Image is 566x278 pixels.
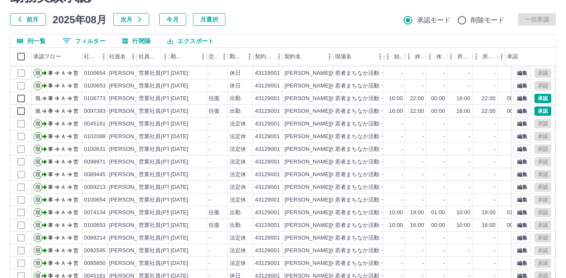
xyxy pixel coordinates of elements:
text: 事 [48,83,53,89]
div: - [469,183,470,191]
button: 編集 [513,119,531,128]
div: [DATE] [171,107,188,115]
div: 社員区分 [137,48,169,65]
div: 若者まちなか活動・交流センター [335,82,418,90]
div: 社員番号 [82,48,107,65]
div: 01:00 [431,209,445,217]
text: 現 [35,108,40,114]
div: 終業 [415,48,424,65]
text: Ａ [61,146,66,152]
text: 営 [73,197,78,203]
div: 勤務日 [171,48,185,65]
div: 法定休 [230,145,246,153]
div: 00:00 [507,107,521,115]
button: 次月 [113,13,149,26]
button: メニュー [243,50,256,63]
text: 現 [35,197,40,203]
div: 43129001 [255,221,280,229]
div: - [443,171,445,179]
div: 営業社員(PT契約) [139,183,183,191]
div: - [422,69,424,77]
div: 往復 [209,95,220,103]
div: [PERSON_NAME] [109,69,155,77]
div: 営業社員(PT契約) [139,171,183,179]
div: [DATE] [171,145,188,153]
button: 前月 [10,13,46,26]
button: 承認 [534,94,551,103]
div: - [494,145,496,153]
div: 出勤 [230,221,241,229]
button: 編集 [513,144,531,154]
div: [PERSON_NAME][GEOGRAPHIC_DATA] [284,183,389,191]
text: Ａ [61,184,66,190]
div: 所定開始 [457,48,471,65]
button: メニュー [97,50,110,63]
div: [PERSON_NAME] [109,183,155,191]
button: 編集 [513,233,531,243]
div: - [443,183,445,191]
div: 社員名 [109,48,126,65]
div: 16:00 [389,95,403,103]
text: 事 [48,134,53,139]
div: 現場名 [333,48,384,65]
div: [DATE] [171,120,188,128]
div: - [494,183,496,191]
div: [PERSON_NAME][GEOGRAPHIC_DATA] [284,120,389,128]
div: - [494,171,496,179]
div: [DATE] [171,133,188,141]
text: 事 [48,172,53,177]
div: - [422,133,424,141]
div: 43129001 [255,107,280,115]
text: 営 [73,95,78,101]
div: [PERSON_NAME] [109,107,155,115]
text: Ａ [61,83,66,89]
div: - [469,133,470,141]
div: [DATE] [171,82,188,90]
div: - [443,158,445,166]
div: - [422,82,424,90]
div: 休憩 [436,48,445,65]
div: 契約名 [284,48,301,65]
div: 若者まちなか活動・交流センター [335,133,418,141]
div: 43129001 [255,133,280,141]
div: [PERSON_NAME] [109,209,155,217]
div: [PERSON_NAME] [109,95,155,103]
button: 編集 [513,68,531,78]
div: 法定休 [230,120,246,128]
div: 社員区分 [139,48,159,65]
text: 現 [35,95,40,101]
text: 現 [35,210,40,215]
div: 0100653 [84,82,106,90]
div: - [401,133,403,141]
div: 16:00 [456,107,470,115]
text: 事 [48,159,53,165]
div: 勤務区分 [230,48,243,65]
div: - [209,171,210,179]
div: 営業社員(PT契約) [139,158,183,166]
text: 事 [48,95,53,101]
text: 現 [35,121,40,127]
div: 所定開始 [447,48,472,65]
div: [PERSON_NAME] [109,133,155,141]
text: 営 [73,172,78,177]
div: - [422,171,424,179]
div: 勤務区分 [228,48,253,65]
button: 編集 [513,208,531,217]
div: - [443,69,445,77]
div: 休日 [230,82,241,90]
div: 営業社員(PT契約) [139,107,183,115]
text: 営 [73,184,78,190]
div: 契約コード [255,48,273,65]
div: 若者まちなか活動・交流センター [335,158,418,166]
div: 00:00 [431,107,445,115]
div: 法定休 [230,196,246,204]
text: Ａ [61,134,66,139]
div: - [209,120,210,128]
div: [PERSON_NAME][GEOGRAPHIC_DATA] [284,69,389,77]
button: 列選択 [11,35,52,47]
div: [DATE] [171,69,188,77]
text: 営 [73,134,78,139]
div: - [209,133,210,141]
div: 0074134 [84,209,106,217]
div: 法定休 [230,171,246,179]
